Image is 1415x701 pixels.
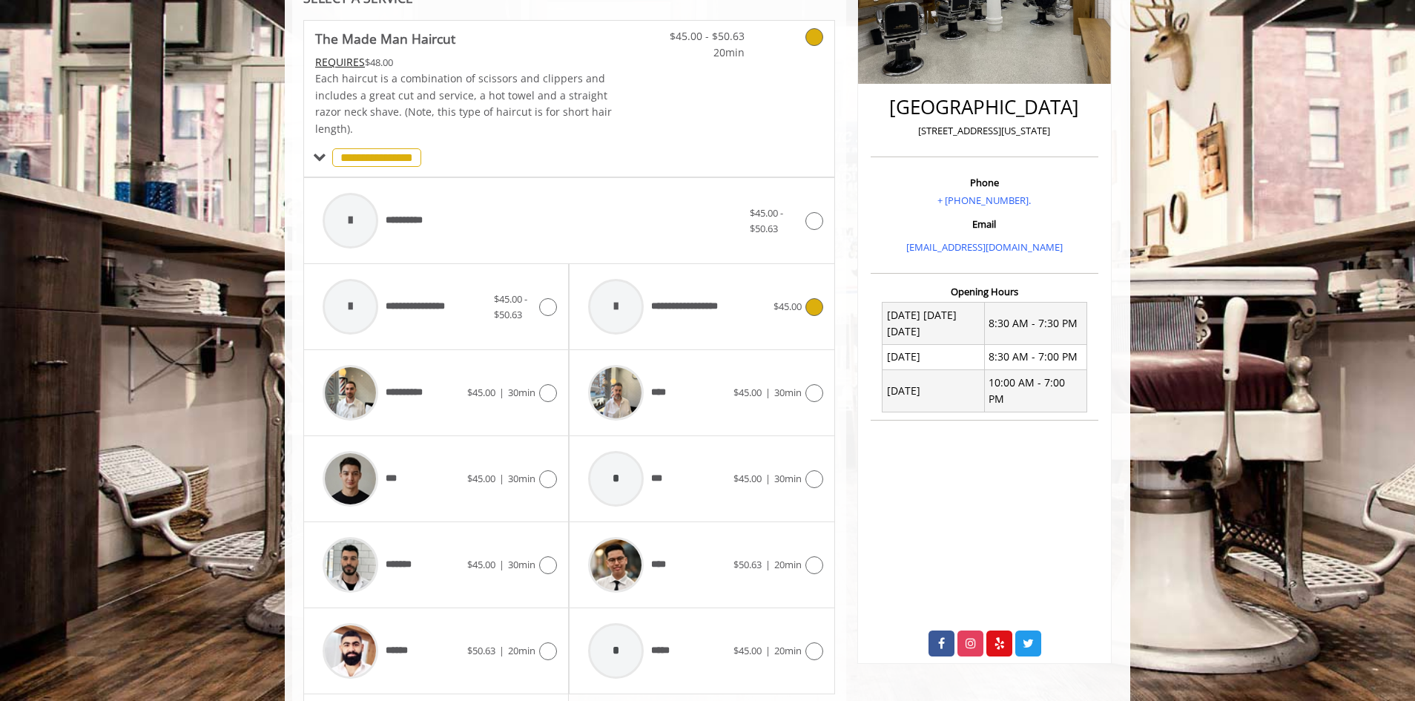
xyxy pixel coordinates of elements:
[906,240,1063,254] a: [EMAIL_ADDRESS][DOMAIN_NAME]
[508,644,535,657] span: 20min
[467,558,495,571] span: $45.00
[774,558,802,571] span: 20min
[883,344,985,369] td: [DATE]
[315,71,612,135] span: Each haircut is a combination of scissors and clippers and includes a great cut and service, a ho...
[937,194,1031,207] a: + [PHONE_NUMBER].
[774,644,802,657] span: 20min
[874,123,1095,139] p: [STREET_ADDRESS][US_STATE]
[733,644,762,657] span: $45.00
[499,472,504,485] span: |
[765,558,771,571] span: |
[508,558,535,571] span: 30min
[765,386,771,399] span: |
[508,472,535,485] span: 30min
[467,472,495,485] span: $45.00
[874,177,1095,188] h3: Phone
[984,370,1086,412] td: 10:00 AM - 7:00 PM
[657,45,745,61] span: 20min
[467,386,495,399] span: $45.00
[467,644,495,657] span: $50.63
[883,303,985,345] td: [DATE] [DATE] [DATE]
[765,644,771,657] span: |
[657,28,745,45] span: $45.00 - $50.63
[883,370,985,412] td: [DATE]
[984,303,1086,345] td: 8:30 AM - 7:30 PM
[499,386,504,399] span: |
[499,644,504,657] span: |
[874,96,1095,118] h2: [GEOGRAPHIC_DATA]
[733,558,762,571] span: $50.63
[774,472,802,485] span: 30min
[494,292,527,321] span: $45.00 - $50.63
[774,300,802,313] span: $45.00
[733,472,762,485] span: $45.00
[765,472,771,485] span: |
[874,219,1095,229] h3: Email
[315,55,365,69] span: This service needs some Advance to be paid before we block your appointment
[750,206,783,235] span: $45.00 - $50.63
[508,386,535,399] span: 30min
[733,386,762,399] span: $45.00
[984,344,1086,369] td: 8:30 AM - 7:00 PM
[315,28,455,49] b: The Made Man Haircut
[499,558,504,571] span: |
[774,386,802,399] span: 30min
[315,54,613,70] div: $48.00
[871,286,1098,297] h3: Opening Hours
